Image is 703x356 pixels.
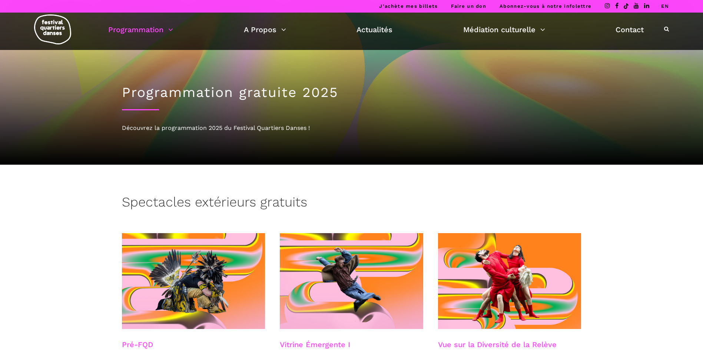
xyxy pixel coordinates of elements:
a: J’achète mes billets [379,3,438,9]
a: Actualités [357,23,392,36]
a: Médiation culturelle [463,23,545,36]
a: Faire un don [451,3,486,9]
img: logo-fqd-med [34,14,71,44]
a: A Propos [244,23,286,36]
a: Abonnez-vous à notre infolettre [500,3,591,9]
a: Programmation [108,23,173,36]
h1: Programmation gratuite 2025 [122,84,581,101]
h3: Spectacles extérieurs gratuits [122,194,307,213]
a: EN [661,3,669,9]
a: Contact [616,23,644,36]
div: Découvrez la programmation 2025 du Festival Quartiers Danses ! [122,123,581,133]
